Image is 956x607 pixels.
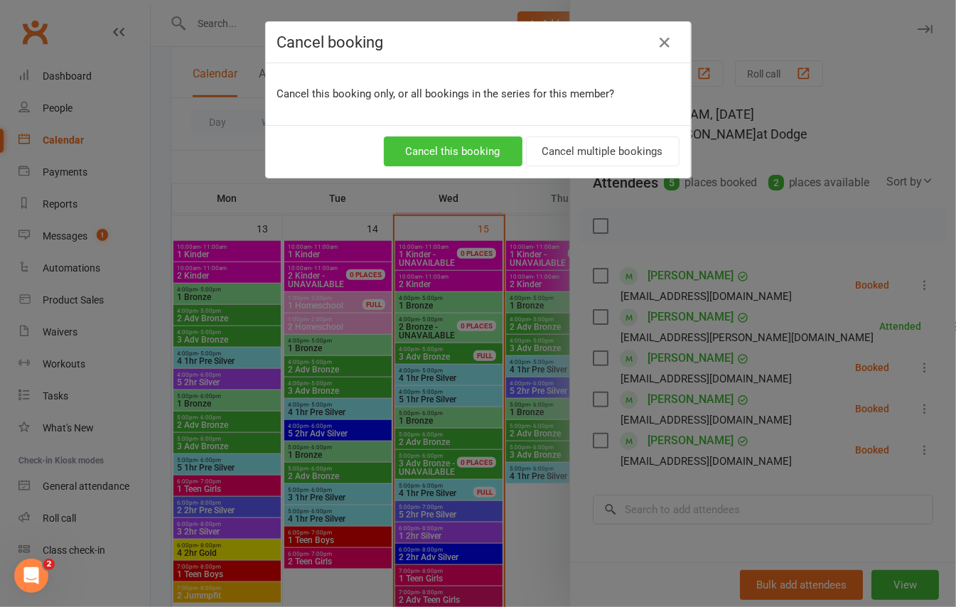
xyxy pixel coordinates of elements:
span: 2 [43,559,55,570]
p: Cancel this booking only, or all bookings in the series for this member? [277,85,680,102]
h4: Cancel booking [277,33,680,51]
button: Cancel this booking [384,136,522,166]
button: Cancel multiple bookings [526,136,680,166]
button: Close [654,31,677,54]
iframe: Intercom live chat [14,559,48,593]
